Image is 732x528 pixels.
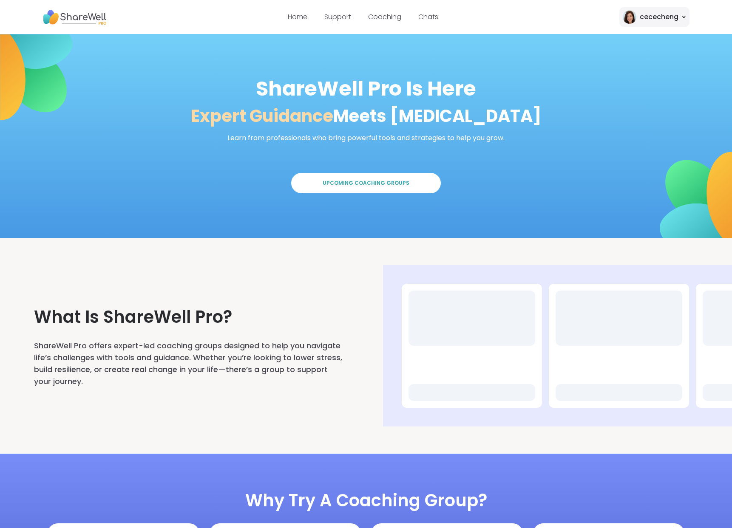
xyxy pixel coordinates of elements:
div: Learn from professionals who bring powerful tools and strategies to help you grow. [227,133,505,143]
span: Expert Guidance [191,104,333,128]
div: ShareWell Pro Is Here [256,79,476,99]
div: Why Try A Coaching Group? [245,488,487,513]
a: Home [288,12,307,22]
img: ShareWell Nav Logo [43,6,106,29]
h3: What Is ShareWell Pro? [34,304,349,330]
a: Support [324,12,351,22]
span: Upcoming Coaching Groups [323,180,409,187]
a: Chats [418,12,438,22]
p: ShareWell Pro offers expert-led coaching groups designed to help you navigate life’s challenges w... [34,340,349,387]
div: cececheng [640,12,678,22]
a: Coaching [368,12,401,22]
img: cececheng [623,10,636,24]
div: Meets [MEDICAL_DATA] [191,103,542,129]
button: Upcoming Coaching Groups [291,173,441,194]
